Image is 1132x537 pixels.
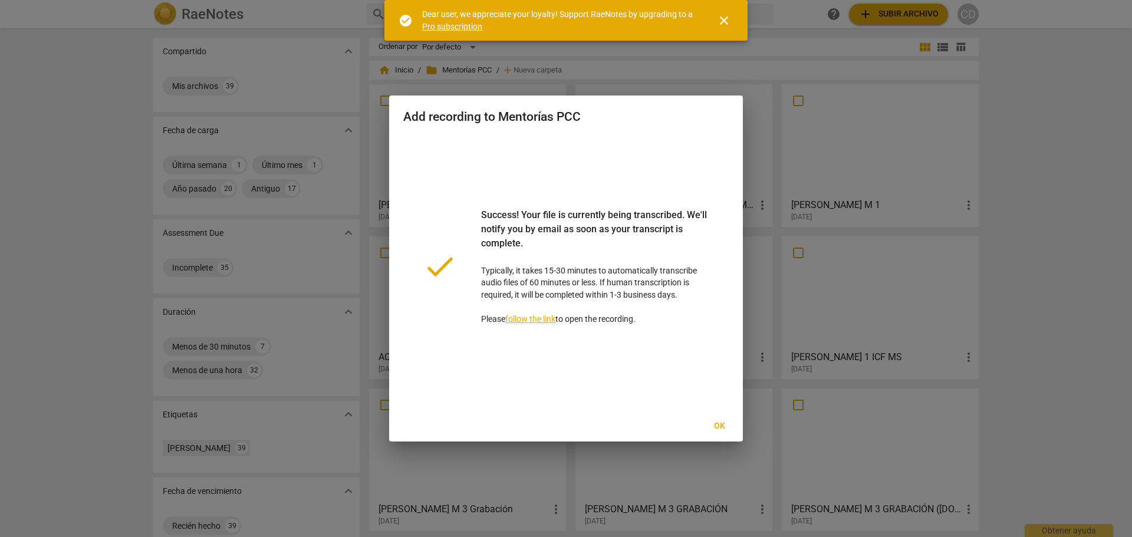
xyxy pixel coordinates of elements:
[422,249,458,284] span: done
[710,6,738,35] button: Cerrar
[481,208,710,265] div: Success! Your file is currently being transcribed. We'll notify you by email as soon as your tran...
[700,416,738,437] button: Ok
[422,22,482,31] a: Pro subscription
[403,110,729,124] h2: Add recording to Mentorías PCC
[422,8,696,32] div: Dear user, we appreciate your loyalty! Support RaeNotes by upgrading to a
[710,420,729,432] span: Ok
[505,314,555,324] a: follow the link
[481,208,710,325] p: Typically, it takes 15-30 minutes to automatically transcribe audio files of 60 minutes or less. ...
[399,14,413,28] span: check_circle
[717,14,731,28] span: close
